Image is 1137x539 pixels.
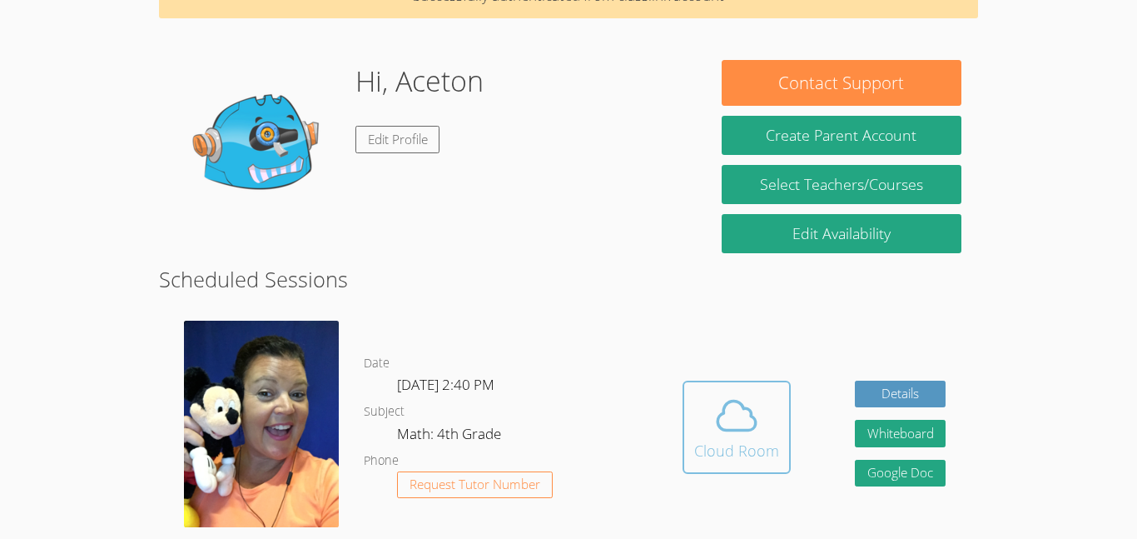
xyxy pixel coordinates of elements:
[722,165,961,204] a: Select Teachers/Courses
[355,126,440,153] a: Edit Profile
[722,116,961,155] button: Create Parent Account
[410,478,540,491] span: Request Tutor Number
[176,60,342,227] img: default.png
[855,420,946,447] button: Whiteboard
[722,214,961,253] a: Edit Availability
[683,381,791,474] button: Cloud Room
[397,375,494,394] span: [DATE] 2:40 PM
[694,439,779,462] div: Cloud Room
[397,422,504,451] dd: Math: 4th Grade
[364,402,405,422] dt: Subject
[397,472,553,499] button: Request Tutor Number
[722,60,961,106] button: Contact Support
[364,353,390,374] dt: Date
[364,451,399,472] dt: Phone
[855,381,946,408] a: Details
[159,263,978,295] h2: Scheduled Sessions
[355,60,484,102] h1: Hi, Aceton
[184,321,339,527] img: avatar.png
[855,460,946,487] a: Google Doc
